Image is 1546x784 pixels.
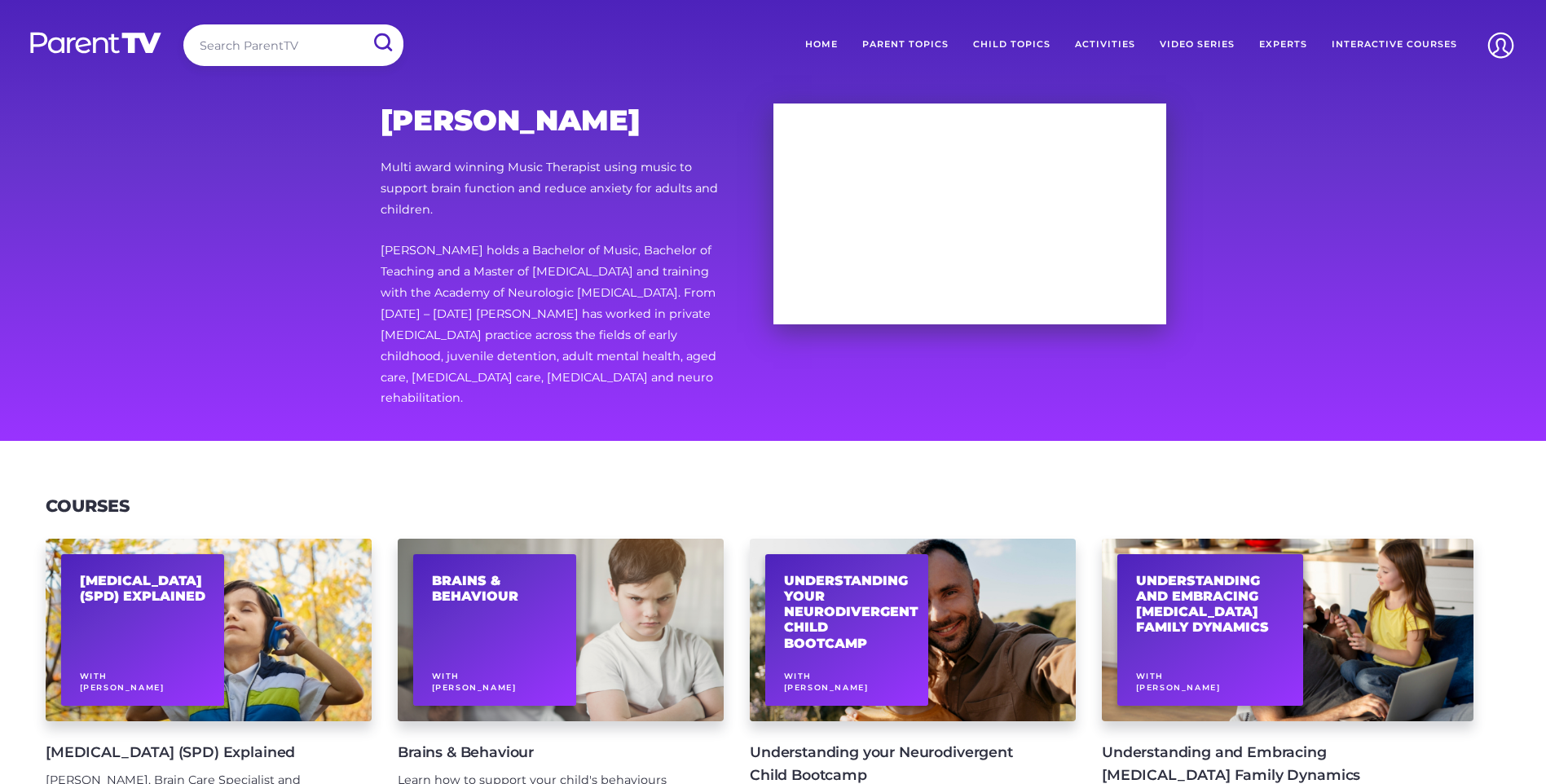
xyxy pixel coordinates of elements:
[381,157,721,221] p: Multi award winning Music Therapist using music to support brain function and reduce anxiety for ...
[381,104,721,138] h2: [PERSON_NAME]
[1063,24,1147,65] a: Activities
[432,672,460,680] span: With
[784,672,812,680] span: With
[1136,683,1221,692] span: [PERSON_NAME]
[1136,672,1164,680] span: With
[80,683,165,692] span: [PERSON_NAME]
[784,573,910,651] h2: Understanding your Neurodivergent Child Bootcamp
[361,24,403,61] input: Submit
[1147,24,1247,65] a: Video Series
[80,672,108,680] span: With
[1247,24,1319,65] a: Experts
[80,573,206,604] h2: [MEDICAL_DATA] (SPD) Explained
[1480,24,1522,66] img: Account
[46,741,346,764] h4: [MEDICAL_DATA] (SPD) Explained
[46,496,130,517] h3: Courses
[1136,573,1285,636] h2: Understanding and Embracing [MEDICAL_DATA] Family Dynamics
[29,31,163,55] img: parenttv-logo-white.4c85aaf.svg
[961,24,1063,65] a: Child Topics
[784,683,869,692] span: [PERSON_NAME]
[183,24,403,66] input: Search ParentTV
[398,741,698,764] h4: Brains & Behaviour
[793,24,850,65] a: Home
[381,240,721,409] p: [PERSON_NAME] holds a Bachelor of Music, Bachelor of Teaching and a Master of [MEDICAL_DATA] and ...
[432,683,517,692] span: [PERSON_NAME]
[1319,24,1469,65] a: Interactive Courses
[432,573,558,604] h2: Brains & Behaviour
[850,24,961,65] a: Parent Topics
